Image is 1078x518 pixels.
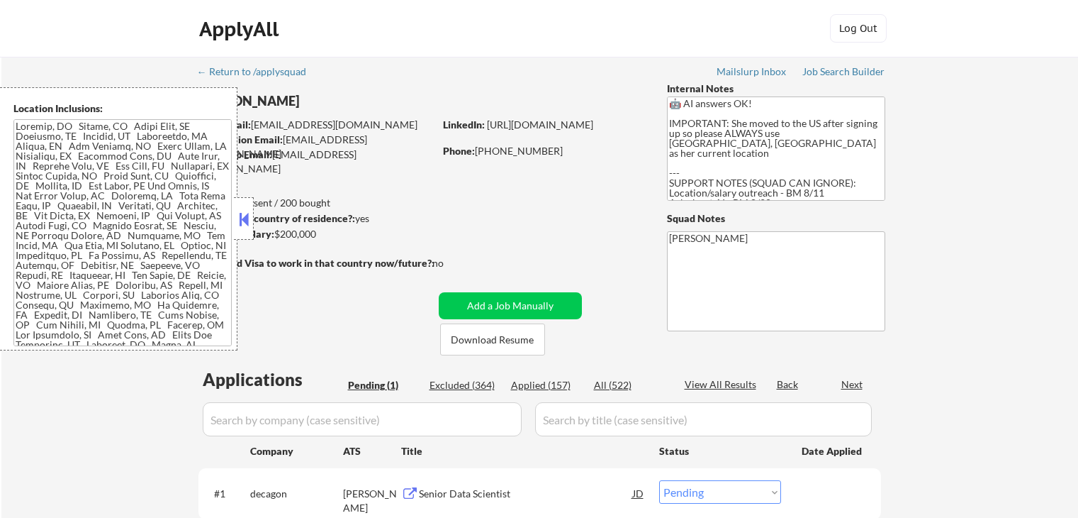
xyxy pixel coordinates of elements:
div: Applications [203,371,343,388]
div: no [432,256,473,270]
div: Mailslurp Inbox [717,67,787,77]
input: Search by title (case sensitive) [535,402,872,436]
a: Mailslurp Inbox [717,66,787,80]
div: JD [631,480,646,506]
button: Add a Job Manually [439,292,582,319]
div: Title [401,444,646,458]
div: All (522) [594,378,665,392]
a: ← Return to /applysquad [197,66,320,80]
div: Senior Data Scientist [419,487,633,501]
div: Company [250,444,343,458]
div: 157 sent / 200 bought [198,196,434,210]
div: Job Search Builder [802,67,885,77]
div: [PHONE_NUMBER] [443,144,644,158]
button: Log Out [830,14,887,43]
div: Pending (1) [348,378,419,392]
div: ApplyAll [199,17,283,41]
div: ATS [343,444,401,458]
div: Date Applied [802,444,864,458]
strong: Phone: [443,145,475,157]
div: Applied (157) [511,378,582,392]
div: #1 [214,487,239,501]
div: Internal Notes [667,82,885,96]
strong: Can work in country of residence?: [198,212,355,224]
div: $200,000 [198,227,434,241]
a: Job Search Builder [802,66,885,80]
button: Download Resume [440,324,545,356]
div: decagon [250,487,343,501]
input: Search by company (case sensitive) [203,402,522,436]
strong: LinkedIn: [443,119,485,131]
div: [EMAIL_ADDRESS][DOMAIN_NAME] [199,118,434,132]
div: ← Return to /applysquad [197,67,320,77]
strong: Will need Visa to work in that country now/future?: [198,257,434,269]
div: Back [777,378,799,392]
div: Location Inclusions: [13,101,232,116]
div: Squad Notes [667,211,885,226]
div: Excluded (364) [429,378,500,392]
div: Next [841,378,864,392]
a: [URL][DOMAIN_NAME] [487,119,593,131]
div: yes [198,211,429,226]
div: [EMAIL_ADDRESS][DOMAIN_NAME] [198,148,434,175]
div: Status [659,438,781,463]
div: [PERSON_NAME] [343,487,401,514]
div: [PERSON_NAME] [198,92,490,110]
div: View All Results [685,378,760,392]
div: [EMAIL_ADDRESS][DOMAIN_NAME] [199,133,434,160]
